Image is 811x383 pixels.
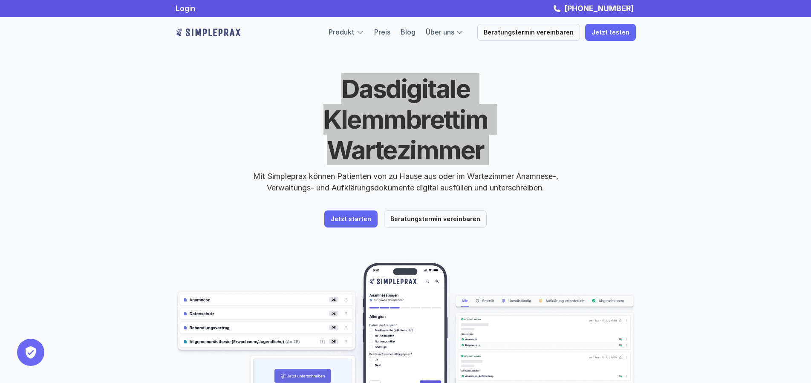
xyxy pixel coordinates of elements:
p: Jetzt starten [331,216,371,223]
span: im Wartezimmer [327,104,492,165]
a: Produkt [329,28,355,36]
p: Mit Simpleprax können Patienten von zu Hause aus oder im Wartezimmer Anamnese-, Verwaltungs- und ... [246,170,566,193]
p: Jetzt testen [592,29,629,36]
a: Blog [401,28,416,36]
p: Beratungstermin vereinbaren [390,216,480,223]
a: [PHONE_NUMBER] [562,4,636,13]
a: Jetzt testen [585,24,636,41]
a: Preis [374,28,390,36]
strong: [PHONE_NUMBER] [564,4,634,13]
a: Jetzt starten [324,210,378,227]
a: Über uns [426,28,454,36]
span: Das [341,73,386,104]
a: Login [176,4,195,13]
p: Beratungstermin vereinbaren [484,29,574,36]
h1: digitale Klemmbrett [259,73,553,165]
a: Beratungstermin vereinbaren [384,210,487,227]
a: Beratungstermin vereinbaren [477,24,580,41]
